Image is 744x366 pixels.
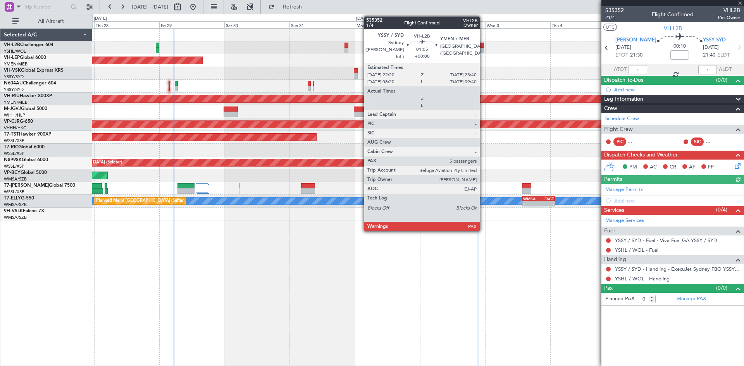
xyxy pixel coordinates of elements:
[4,107,47,111] a: M-JGVJGlobal 5000
[613,137,626,146] div: PIC
[4,100,28,105] a: YMEN/MEB
[615,275,670,282] a: YSHL / WOL - Handling
[689,163,695,171] span: AF
[650,163,657,171] span: AC
[4,158,22,162] span: N8998K
[604,95,643,104] span: Leg Information
[4,81,56,86] a: N604AUChallenger 604
[355,21,420,28] div: Mon 1
[718,6,740,14] span: VHL2B
[4,112,25,118] a: WIHH/HLP
[605,217,644,225] a: Manage Services
[539,201,554,206] div: -
[4,209,23,213] span: 9H-VSLK
[4,132,51,137] a: T7-TSTHawker 900XP
[485,21,550,28] div: Wed 3
[670,163,676,171] span: CR
[630,52,642,59] span: 21:30
[289,21,355,28] div: Sun 31
[691,137,704,146] div: SIC
[673,43,686,50] span: 00:10
[132,3,168,10] span: [DATE] - [DATE]
[703,44,719,52] span: [DATE]
[224,21,289,28] div: Sat 30
[20,19,82,24] span: All Aircraft
[664,24,682,33] span: VH-L2B
[4,55,46,60] a: VH-LEPGlobal 6000
[550,21,615,28] div: Thu 4
[716,76,727,84] span: (0/0)
[615,52,628,59] span: ETOT
[4,94,20,98] span: VH-RIU
[4,43,20,47] span: VH-L2B
[604,206,624,215] span: Services
[4,119,33,124] a: VP-CJRG-650
[4,151,24,156] a: WSSL/XSP
[652,10,694,19] div: Flight Confirmed
[4,163,24,169] a: WSSL/XSP
[4,55,20,60] span: VH-LEP
[4,74,24,80] a: YSSY/SYD
[4,170,21,175] span: VP-BCY
[605,14,624,21] span: P1/4
[356,15,369,22] div: [DATE]
[4,215,27,220] a: WMSA/SZB
[4,183,75,188] a: T7-[PERSON_NAME]Global 7500
[4,202,27,208] a: WMSA/SZB
[24,1,68,13] input: Trip Number
[604,76,643,85] span: Dispatch To-Dos
[716,206,727,214] span: (0/4)
[719,66,732,74] span: ALDT
[706,138,723,145] div: - -
[628,138,646,145] div: - -
[539,196,554,201] div: FACT
[605,115,639,123] a: Schedule Crew
[523,201,539,206] div: -
[604,255,626,264] span: Handling
[4,189,24,195] a: WSSL/XSP
[4,125,27,131] a: VHHH/HKG
[4,176,27,182] a: WMSA/SZB
[603,24,617,31] button: UTC
[4,209,44,213] a: 9H-VSLKFalcon 7X
[4,107,21,111] span: M-JGVJ
[265,1,311,13] button: Refresh
[4,94,52,98] a: VH-RIUHawker 800XP
[4,48,26,54] a: YSHL/WOL
[4,183,49,188] span: T7-[PERSON_NAME]
[4,145,18,149] span: T7-RIC
[615,237,717,244] a: YSSY / SYD - Fuel - Viva Fuel GA YSSY / SYD
[708,163,714,171] span: FP
[629,163,637,171] span: PM
[604,227,615,235] span: Fuel
[605,6,624,14] span: 535352
[604,125,633,134] span: Flight Crew
[604,104,617,113] span: Crew
[4,119,20,124] span: VP-CJR
[96,195,277,207] div: Planned Maint [GEOGRAPHIC_DATA] (Sultan [PERSON_NAME] [PERSON_NAME] - Subang)
[4,87,24,93] a: YSSY/SYD
[703,52,715,59] span: 21:40
[4,43,53,47] a: VH-L2BChallenger 604
[677,295,706,303] a: Manage PAX
[604,151,678,160] span: Dispatch Checks and Weather
[4,170,47,175] a: VP-BCYGlobal 5000
[4,61,28,67] a: YMEN/MEB
[4,145,45,149] a: T7-RICGlobal 6000
[4,158,48,162] a: N8998KGlobal 6000
[159,21,224,28] div: Fri 29
[615,44,631,52] span: [DATE]
[605,295,634,303] label: Planned PAX
[523,196,539,201] div: WMSA
[615,247,658,253] a: YSHL / WOL - Fuel
[4,81,23,86] span: N604AU
[276,4,309,10] span: Refresh
[94,21,159,28] div: Thu 28
[614,66,627,74] span: ATOT
[94,15,107,22] div: [DATE]
[615,36,656,44] span: [PERSON_NAME]
[420,21,485,28] div: Tue 2
[703,36,726,44] span: YSSY SYD
[614,86,740,93] div: Add new
[716,284,727,292] span: (0/0)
